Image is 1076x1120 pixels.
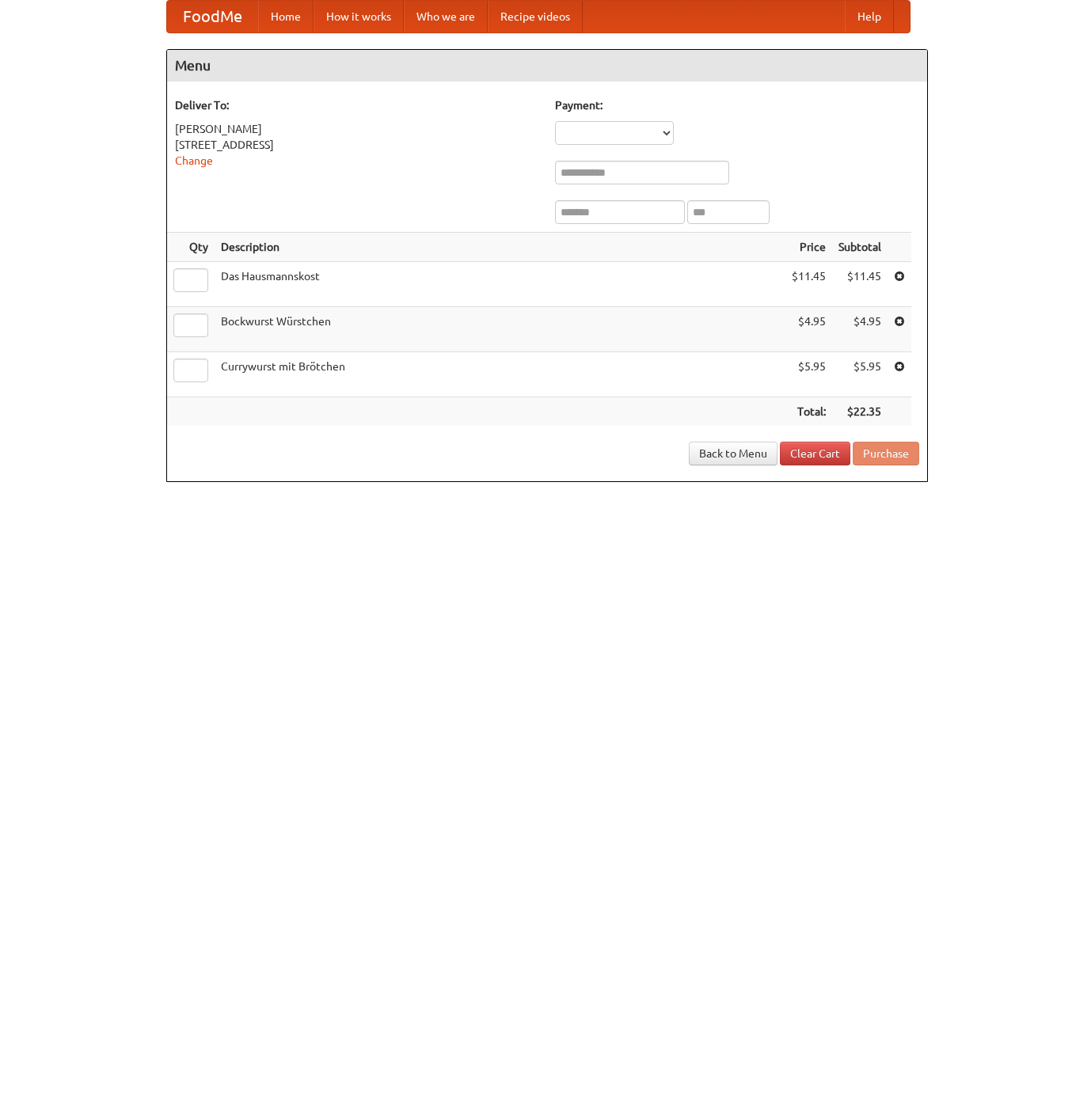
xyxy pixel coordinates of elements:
[314,1,404,32] a: How it works
[780,442,850,465] a: Clear Cart
[175,121,539,137] div: [PERSON_NAME]
[215,262,785,307] td: Das Hausmannskost
[785,233,832,262] th: Price
[258,1,314,32] a: Home
[689,442,778,465] a: Back to Menu
[404,1,488,32] a: Who we are
[175,154,213,167] a: Change
[832,307,888,352] td: $4.95
[832,233,888,262] th: Subtotal
[785,352,832,397] td: $5.95
[785,262,832,307] td: $11.45
[215,352,785,397] td: Currywurst mit Brötchen
[785,307,832,352] td: $4.95
[167,50,927,82] h4: Menu
[832,352,888,397] td: $5.95
[845,1,894,32] a: Help
[785,397,832,427] th: Total:
[167,1,258,32] a: FoodMe
[555,97,919,113] h5: Payment:
[175,97,539,113] h5: Deliver To:
[215,233,785,262] th: Description
[853,442,919,465] button: Purchase
[167,233,215,262] th: Qty
[832,262,888,307] td: $11.45
[832,397,888,427] th: $22.35
[175,137,539,153] div: [STREET_ADDRESS]
[215,307,785,352] td: Bockwurst Würstchen
[488,1,583,32] a: Recipe videos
